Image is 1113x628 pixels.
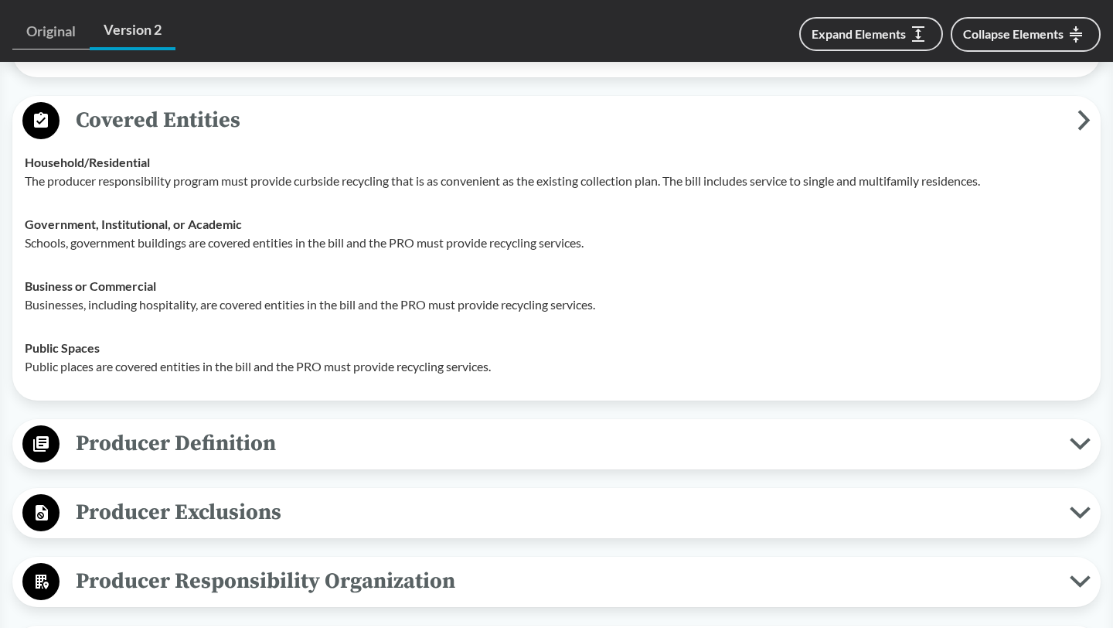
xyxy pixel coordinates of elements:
[25,172,1088,190] p: The producer responsibility program must provide curbside recycling that is as convenient as the ...
[90,12,175,50] a: Version 2
[18,562,1095,602] button: Producer Responsibility Organization
[25,278,156,293] strong: Business or Commercial
[25,357,1088,376] p: Public places are covered entities in the bill and the PRO must provide recycling services.
[60,495,1070,530] span: Producer Exclusions
[25,217,242,231] strong: Government, Institutional, or Academic
[25,340,100,355] strong: Public Spaces
[18,493,1095,533] button: Producer Exclusions
[799,17,943,51] button: Expand Elements
[18,101,1095,141] button: Covered Entities
[25,295,1088,314] p: Businesses, including hospitality, are covered entities in the bill and the PRO must provide recy...
[25,234,1088,252] p: Schools, government buildings are covered entities in the bill and the PRO must provide recycling...
[12,14,90,49] a: Original
[951,17,1101,52] button: Collapse Elements
[60,103,1077,138] span: Covered Entities
[60,426,1070,461] span: Producer Definition
[25,155,150,169] strong: Household/​Residential
[18,425,1095,464] button: Producer Definition
[60,564,1070,599] span: Producer Responsibility Organization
